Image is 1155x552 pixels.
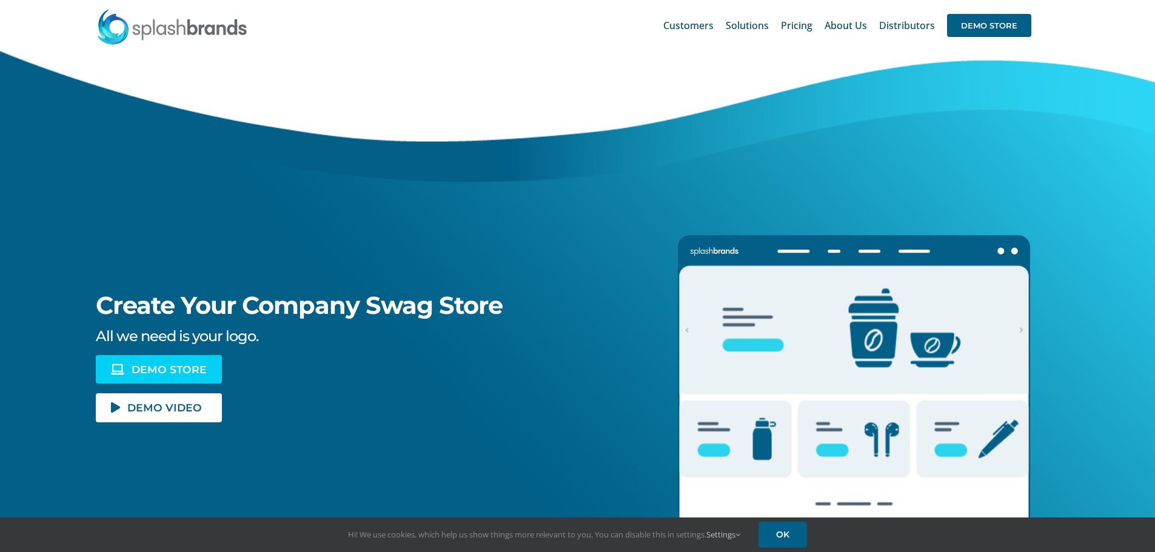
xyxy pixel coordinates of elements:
a: Pricing [781,6,812,45]
a: DEMO STORE [947,6,1031,45]
span: DEMO STORE [132,364,207,374]
span: Pricing [781,21,812,30]
span: Create Your Company Swag Store [96,290,503,320]
nav: Main Menu [663,6,1031,45]
span: Distributors [879,21,935,30]
span: Hi! We use cookies, which help us show things more relevant to you. You can disable this in setti... [348,529,740,540]
a: DEMO STORE [96,355,222,384]
span: All we need is your logo. [96,327,258,345]
span: Customers [663,21,714,30]
a: Customers [663,6,714,45]
span: DEMO STORE [947,14,1031,37]
span: About Us [825,21,867,30]
a: Distributors [879,6,935,45]
span: DEMO VIDEO [127,402,202,413]
a: OK [758,522,807,548]
img: SplashBrands.com Logo [96,8,248,45]
span: Solutions [726,21,769,30]
a: Settings [706,529,740,540]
